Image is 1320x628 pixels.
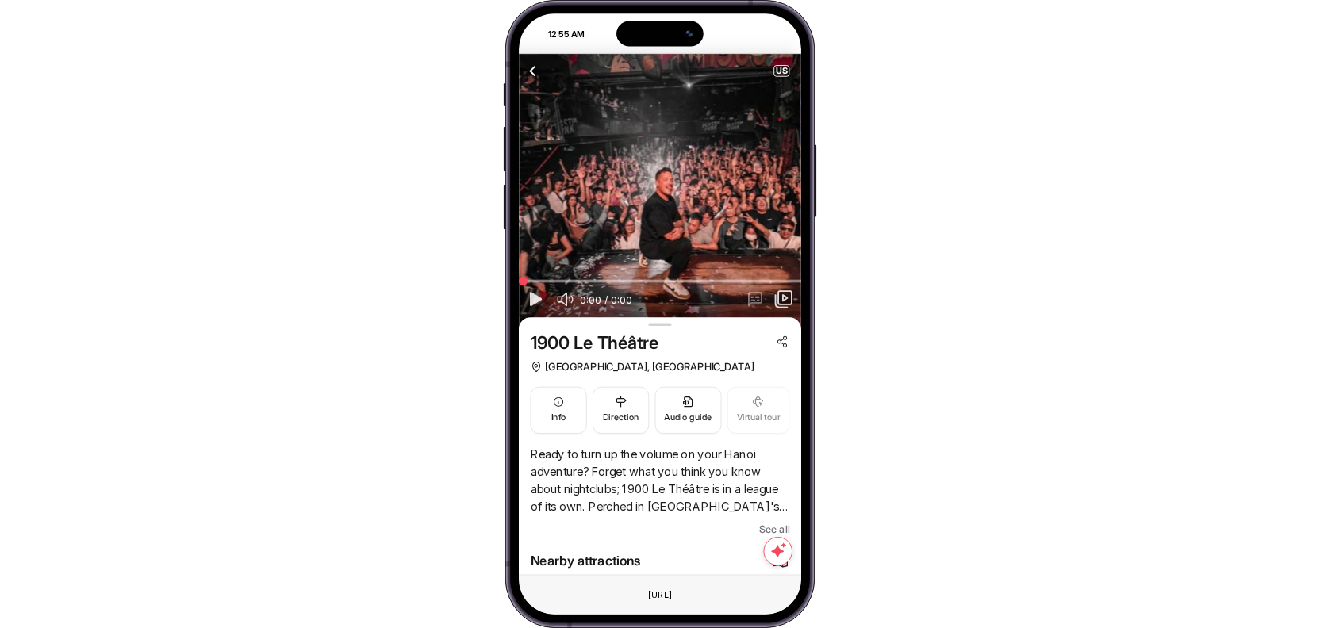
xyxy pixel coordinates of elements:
p: Ready to turn up the volume on your Hanoi adventure? Forget what you think you know about nightcl... [531,445,790,515]
span: Direction [603,410,639,423]
button: Audio guide [655,386,722,433]
span: See all [759,520,789,538]
button: Virtual tour [727,386,789,433]
span: [GEOGRAPHIC_DATA], [GEOGRAPHIC_DATA] [545,357,755,374]
span: US [774,66,789,76]
button: Direction [593,386,649,433]
div: 12:55 AM [520,27,593,40]
button: Info [531,386,587,433]
span: Info [551,410,566,423]
span: Audio guide [664,410,712,423]
button: US [773,65,789,77]
div: This is a fake element. To change the URL just use the Browser text field on the top. [637,585,683,604]
span: Virtual tour [737,410,781,423]
span: Nearby attractions [531,550,641,571]
span: 1900 Le Théâtre [531,331,659,354]
span: 0:00 / 0:00 [580,292,633,306]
